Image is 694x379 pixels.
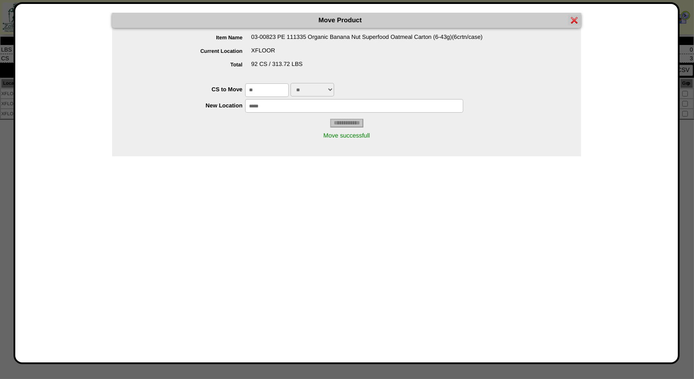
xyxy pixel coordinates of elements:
div: 03-00823 PE 111335 Organic Banana Nut Superfood Oatmeal Carton (6-43g)(6crtn/case) [130,34,581,47]
label: Current Location [130,48,251,54]
label: CS to Move [130,86,245,93]
label: Item Name [130,34,251,41]
div: XFLOOR [130,47,581,61]
div: 92 CS / 313.72 LBS [130,61,581,74]
label: New Location [130,102,245,109]
div: Move successfull [112,127,581,143]
img: error.gif [571,17,578,24]
label: Total [130,62,251,68]
div: Move Product [112,13,581,28]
